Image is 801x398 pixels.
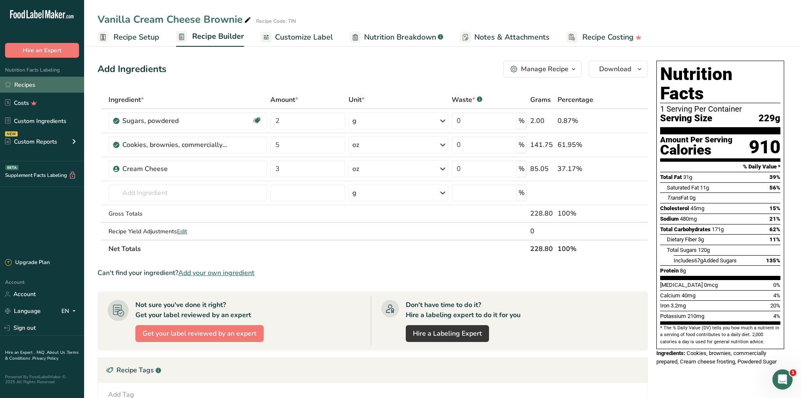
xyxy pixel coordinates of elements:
span: 45mg [690,205,704,211]
a: Hire an Expert . [5,350,35,355]
div: 2.00 [530,116,554,126]
a: Notes & Attachments [460,28,550,47]
span: Total Fat [660,174,682,180]
th: 100% [556,240,610,257]
span: 229g [759,113,780,124]
div: g [352,188,357,198]
span: 4% [773,313,780,319]
span: Get your label reviewed by an expert [143,329,256,339]
span: Unit [349,95,365,105]
span: Nutrition Breakdown [364,32,436,43]
span: 480mg [680,216,697,222]
span: Dietary Fiber [667,236,697,243]
div: Powered By FoodLabelMaker © 2025 All Rights Reserved [5,374,79,385]
span: 11% [769,236,780,243]
span: Grams [530,95,551,105]
div: Can't find your ingredient? [98,268,648,278]
span: Serving Size [660,113,712,124]
a: Privacy Policy [32,355,58,361]
div: g [352,116,357,126]
div: EN [61,306,79,316]
span: 56% [769,184,780,191]
span: 135% [766,257,780,264]
span: Potassium [660,313,686,319]
div: Add Ingredients [98,62,167,76]
span: 20% [770,302,780,309]
a: Customize Label [261,28,333,47]
span: Iron [660,302,669,309]
span: Customize Label [275,32,333,43]
div: oz [352,164,359,174]
span: Recipe Costing [582,32,634,43]
input: Add Ingredient [108,184,267,201]
span: [MEDICAL_DATA] [660,282,703,288]
span: Fat [667,195,688,201]
div: Upgrade Plan [5,259,50,267]
span: Protein [660,267,679,274]
span: Cholesterol [660,205,689,211]
div: Custom Reports [5,137,57,146]
span: 210mg [687,313,704,319]
span: 0mcg [704,282,718,288]
button: Manage Recipe [503,61,582,77]
span: Download [599,64,631,74]
div: Vanilla Cream Cheese Brownie [98,12,253,27]
span: 62% [769,226,780,232]
div: Recipe Code: TIN [256,17,296,25]
div: Sugars, powdered [122,116,227,126]
a: FAQ . [37,350,47,355]
span: 0% [773,282,780,288]
span: 120g [698,247,710,253]
span: 67g [694,257,703,264]
div: Recipe Yield Adjustments [108,227,267,236]
span: 0g [690,195,695,201]
span: Notes & Attachments [474,32,550,43]
span: 40mg [682,292,695,299]
span: 3g [698,236,704,243]
div: Not sure you've done it right? Get your label reviewed by an expert [135,300,251,320]
th: 228.80 [529,240,556,257]
th: Net Totals [107,240,529,257]
iframe: Intercom live chat [772,369,793,390]
span: 21% [769,216,780,222]
span: Percentage [558,95,593,105]
div: 1 Serving Per Container [660,105,780,113]
span: Cookies, brownies, commercially prepared, Cream cheese frosting, Powdered Sugar [656,350,777,365]
section: * The % Daily Value (DV) tells you how much a nutrient in a serving of food contributes to a dail... [660,325,780,345]
button: Get your label reviewed by an expert [135,325,264,342]
a: Nutrition Breakdown [350,28,443,47]
div: 0 [530,226,554,236]
span: 11g [700,184,709,191]
div: 141.75 [530,140,554,150]
span: Total Carbohydrates [660,226,711,232]
span: Amount [270,95,298,105]
div: Recipe Tags [98,358,648,383]
div: Cookies, brownies, commercially prepared [122,140,227,150]
a: Recipe Setup [98,28,159,47]
span: Recipe Builder [192,31,244,42]
span: Ingredients: [656,350,685,356]
span: 1 [790,369,796,376]
div: Amount Per Serving [660,136,732,144]
div: NEW [5,131,18,136]
span: 171g [712,226,724,232]
span: 31g [683,174,692,180]
div: Cream Cheese [122,164,227,174]
a: Recipe Builder [176,27,244,47]
div: Gross Totals [108,209,267,218]
div: 910 [749,136,780,158]
a: About Us . [47,350,67,355]
div: Waste [452,95,482,105]
a: Terms & Conditions . [5,350,79,361]
a: Hire a Labeling Expert [406,325,489,342]
span: Add your own ingredient [178,268,254,278]
div: Manage Recipe [521,64,568,74]
div: 85.05 [530,164,554,174]
span: Includes Added Sugars [674,257,737,264]
button: Download [589,61,648,77]
h1: Nutrition Facts [660,64,780,103]
div: oz [352,140,359,150]
a: Recipe Costing [566,28,642,47]
button: Hire an Expert [5,43,79,58]
section: % Daily Value * [660,162,780,172]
